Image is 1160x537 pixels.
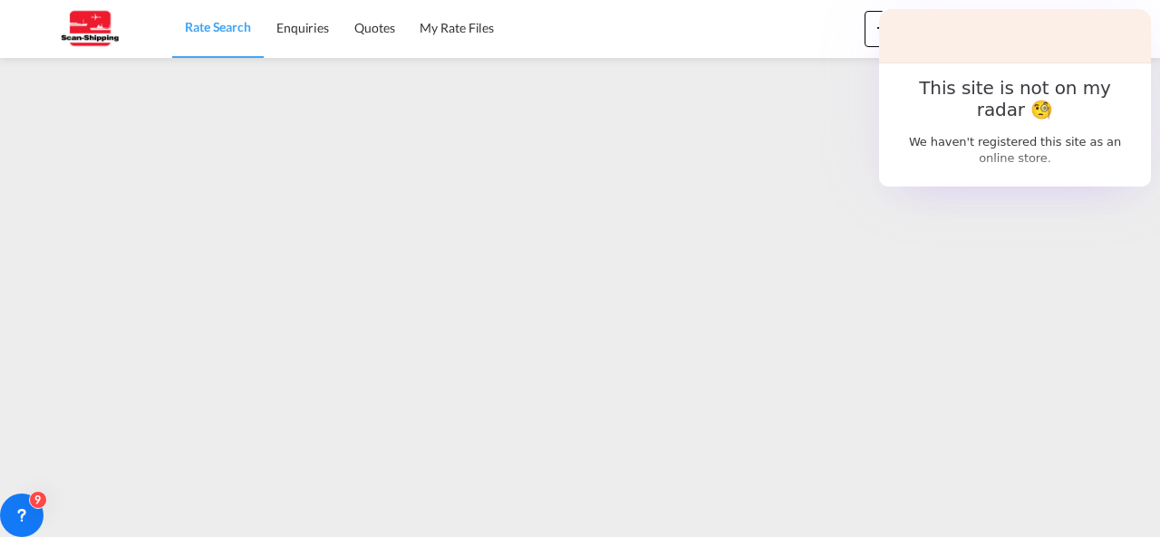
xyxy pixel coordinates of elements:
p: We haven't registered this site as an online store. [899,134,1132,167]
span: New [872,20,940,34]
button: icon-plus 400-fgNewicon-chevron-down [865,11,947,47]
span: Rate Search [185,19,251,34]
span: Enquiries [276,20,329,35]
img: 123b615026f311ee80dabbd30bc9e10f.jpg [27,8,150,49]
span: Quotes [354,20,394,35]
span: My Rate Files [420,20,494,35]
md-icon: icon-plus 400-fg [872,16,894,38]
h2: This site is not on my radar 🧐 [899,77,1132,120]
